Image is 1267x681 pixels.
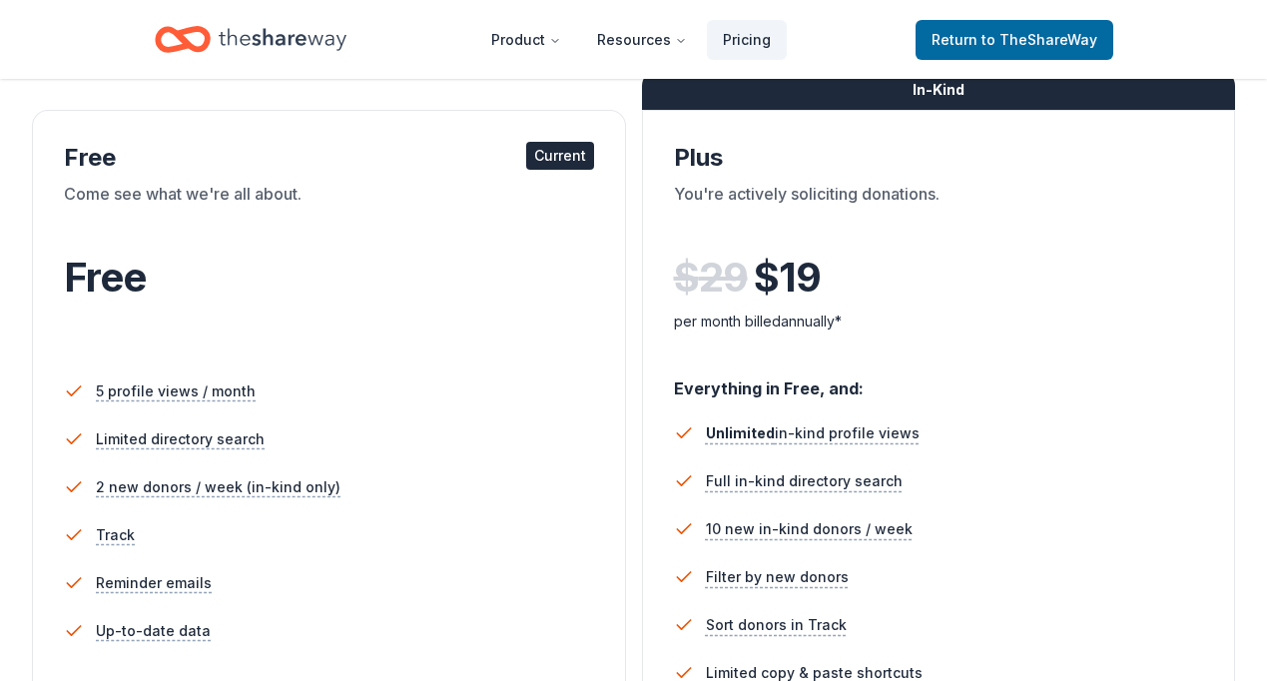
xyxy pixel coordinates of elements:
[754,250,821,306] span: $ 19
[706,424,775,441] span: Unlimited
[96,427,265,451] span: Limited directory search
[706,613,847,637] span: Sort donors in Track
[981,31,1097,48] span: to TheShareWay
[674,142,1204,174] div: Plus
[706,469,903,493] span: Full in-kind directory search
[581,20,703,60] button: Resources
[96,571,212,595] span: Reminder emails
[674,310,1204,334] div: per month billed annually*
[932,28,1097,52] span: Return
[674,182,1204,238] div: You're actively soliciting donations.
[707,20,787,60] a: Pricing
[96,523,135,547] span: Track
[96,619,211,643] span: Up-to-date data
[96,379,256,403] span: 5 profile views / month
[706,517,913,541] span: 10 new in-kind donors / week
[64,182,594,238] div: Come see what we're all about.
[475,16,787,63] nav: Main
[64,142,594,174] div: Free
[155,16,346,63] a: Home
[96,475,340,499] span: 2 new donors / week (in-kind only)
[706,565,849,589] span: Filter by new donors
[526,142,594,170] div: Current
[674,359,1204,401] div: Everything in Free, and:
[475,20,577,60] button: Product
[642,70,1236,110] div: In-Kind
[706,424,920,441] span: in-kind profile views
[64,253,146,302] span: Free
[916,20,1113,60] a: Returnto TheShareWay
